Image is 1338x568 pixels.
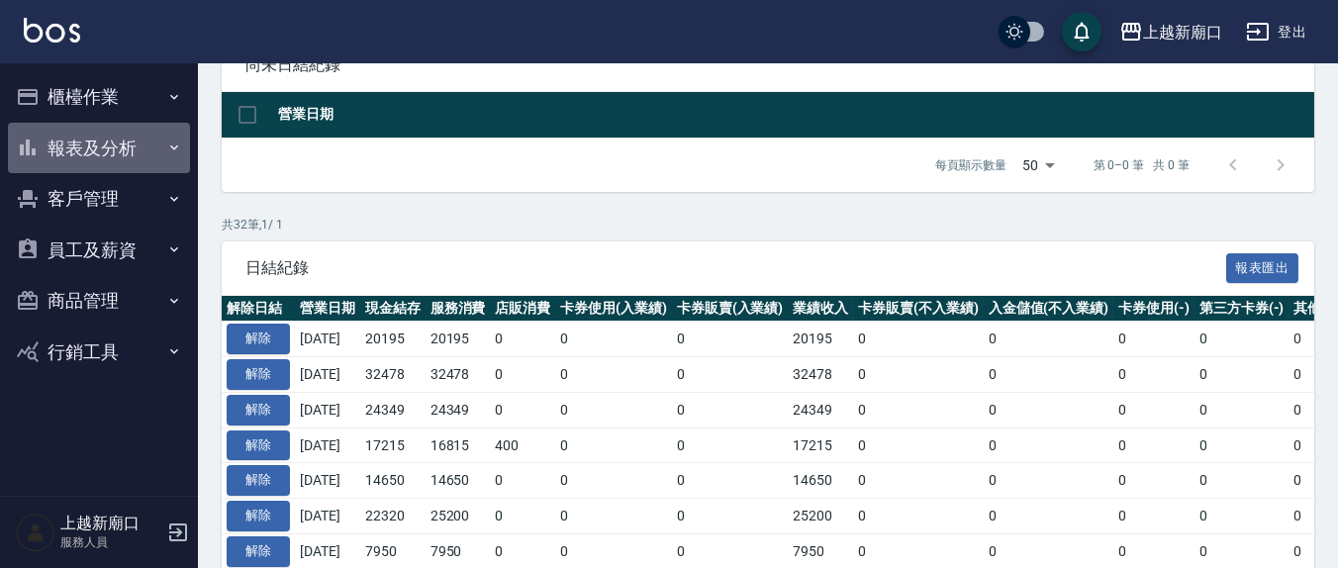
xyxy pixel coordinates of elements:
[295,322,360,357] td: [DATE]
[426,322,491,357] td: 20195
[1195,322,1290,357] td: 0
[360,427,426,463] td: 17215
[1195,463,1290,499] td: 0
[788,427,853,463] td: 17215
[1113,427,1195,463] td: 0
[1014,139,1062,192] div: 50
[788,499,853,534] td: 25200
[672,357,789,393] td: 0
[1238,14,1314,50] button: 登出
[222,296,295,322] th: 解除日結
[555,463,672,499] td: 0
[24,18,80,43] img: Logo
[227,536,290,567] button: 解除
[1195,499,1290,534] td: 0
[490,499,555,534] td: 0
[788,357,853,393] td: 32478
[490,357,555,393] td: 0
[245,55,1290,75] span: 尚未日結紀錄
[1195,357,1290,393] td: 0
[490,463,555,499] td: 0
[295,427,360,463] td: [DATE]
[672,427,789,463] td: 0
[490,322,555,357] td: 0
[555,357,672,393] td: 0
[788,296,853,322] th: 業績收入
[245,258,1226,278] span: 日結紀錄
[672,322,789,357] td: 0
[295,499,360,534] td: [DATE]
[295,392,360,427] td: [DATE]
[360,296,426,322] th: 現金結存
[555,322,672,357] td: 0
[426,357,491,393] td: 32478
[1062,12,1101,51] button: save
[490,427,555,463] td: 400
[1113,499,1195,534] td: 0
[853,296,984,322] th: 卡券販賣(不入業績)
[853,357,984,393] td: 0
[360,499,426,534] td: 22320
[555,392,672,427] td: 0
[360,357,426,393] td: 32478
[295,463,360,499] td: [DATE]
[426,296,491,322] th: 服務消費
[8,173,190,225] button: 客戶管理
[1113,357,1195,393] td: 0
[1226,253,1299,284] button: 報表匯出
[1195,296,1290,322] th: 第三方卡券(-)
[8,225,190,276] button: 員工及薪資
[555,427,672,463] td: 0
[935,156,1006,174] p: 每頁顯示數量
[360,322,426,357] td: 20195
[853,499,984,534] td: 0
[788,463,853,499] td: 14650
[984,427,1114,463] td: 0
[227,395,290,426] button: 解除
[788,322,853,357] td: 20195
[853,392,984,427] td: 0
[60,514,161,533] h5: 上越新廟口
[672,392,789,427] td: 0
[426,392,491,427] td: 24349
[426,499,491,534] td: 25200
[227,430,290,461] button: 解除
[273,92,1314,139] th: 營業日期
[1113,392,1195,427] td: 0
[426,463,491,499] td: 14650
[222,216,1314,234] p: 共 32 筆, 1 / 1
[984,322,1114,357] td: 0
[555,296,672,322] th: 卡券使用(入業績)
[60,533,161,551] p: 服務人員
[672,296,789,322] th: 卡券販賣(入業績)
[490,296,555,322] th: 店販消費
[1113,296,1195,322] th: 卡券使用(-)
[8,71,190,123] button: 櫃檯作業
[555,499,672,534] td: 0
[984,357,1114,393] td: 0
[227,465,290,496] button: 解除
[227,324,290,354] button: 解除
[1113,463,1195,499] td: 0
[984,499,1114,534] td: 0
[1195,392,1290,427] td: 0
[1143,20,1222,45] div: 上越新廟口
[227,501,290,531] button: 解除
[227,359,290,390] button: 解除
[8,327,190,378] button: 行銷工具
[16,513,55,552] img: Person
[295,357,360,393] td: [DATE]
[1113,322,1195,357] td: 0
[295,296,360,322] th: 營業日期
[1226,257,1299,276] a: 報表匯出
[1195,427,1290,463] td: 0
[8,275,190,327] button: 商品管理
[360,392,426,427] td: 24349
[853,463,984,499] td: 0
[672,463,789,499] td: 0
[490,392,555,427] td: 0
[8,123,190,174] button: 報表及分析
[672,499,789,534] td: 0
[360,463,426,499] td: 14650
[1094,156,1190,174] p: 第 0–0 筆 共 0 筆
